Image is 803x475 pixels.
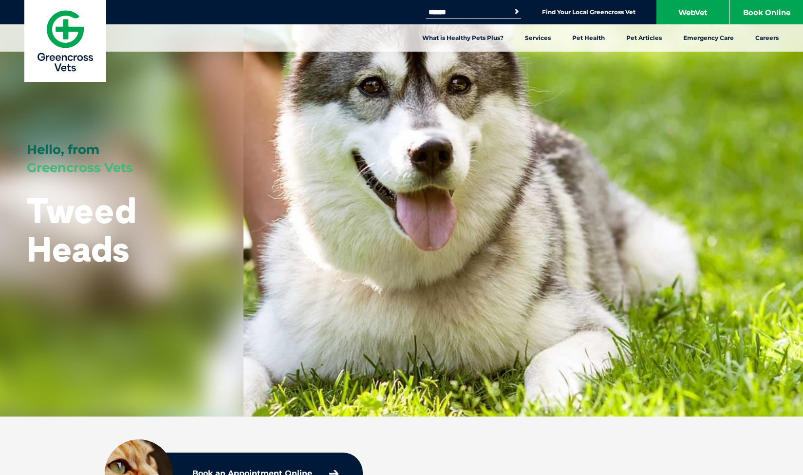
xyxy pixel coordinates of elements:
span: Greencross Vets [27,160,133,175]
a: Find Your Local Greencross Vet [542,8,635,16]
a: Services [514,24,561,52]
a: Pet Articles [616,24,672,52]
a: Emergency Care [672,24,745,52]
a: What is Healthy Pets Plus? [411,24,514,52]
a: Pet Health [561,24,616,52]
span: Hello, from [27,142,99,157]
button: Search [512,7,522,17]
a: Careers [745,24,789,52]
h1: Tweed Heads [27,191,217,268]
